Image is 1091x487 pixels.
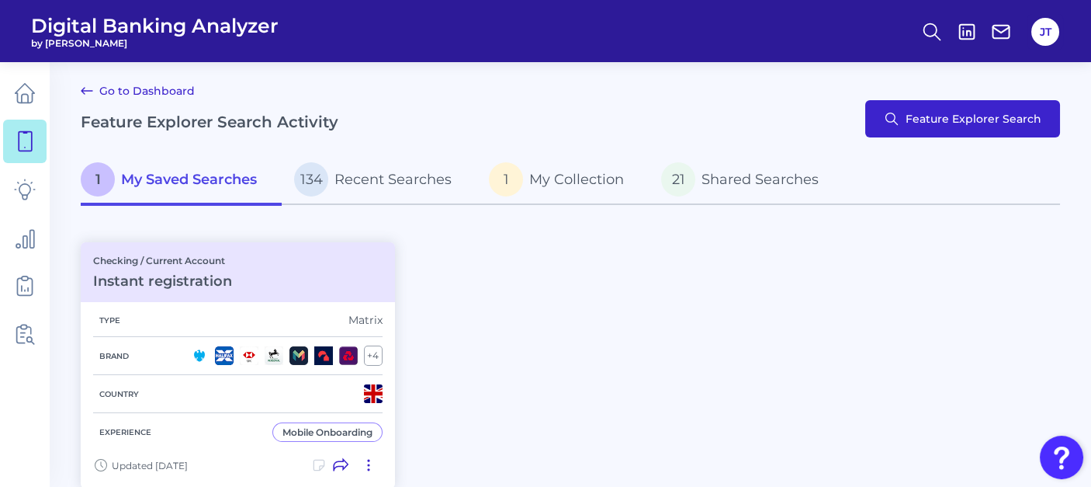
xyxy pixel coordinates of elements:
[93,315,126,325] h5: Type
[334,171,452,188] span: Recent Searches
[364,346,383,366] div: + 4
[865,100,1060,137] button: Feature Explorer Search
[93,389,145,399] h5: Country
[93,273,232,290] h3: Instant registration
[476,156,649,206] a: 1My Collection
[906,113,1041,125] span: Feature Explorer Search
[112,460,188,471] span: Updated [DATE]
[282,156,476,206] a: 134Recent Searches
[31,37,279,49] span: by [PERSON_NAME]
[93,351,135,361] h5: Brand
[81,113,338,131] h2: Feature Explorer Search Activity
[81,82,195,100] a: Go to Dashboard
[529,171,624,188] span: My Collection
[348,313,383,327] div: Matrix
[1031,18,1059,46] button: JT
[93,427,158,437] h5: Experience
[489,162,523,197] span: 1
[649,156,843,206] a: 21Shared Searches
[121,171,257,188] span: My Saved Searches
[93,255,232,266] p: Checking / Current Account
[1040,436,1083,479] button: Open Resource Center
[661,162,695,197] span: 21
[294,162,328,197] span: 134
[282,426,372,438] div: Mobile Onboarding
[701,171,819,188] span: Shared Searches
[81,162,115,197] span: 1
[31,14,279,37] span: Digital Banking Analyzer
[81,156,282,206] a: 1My Saved Searches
